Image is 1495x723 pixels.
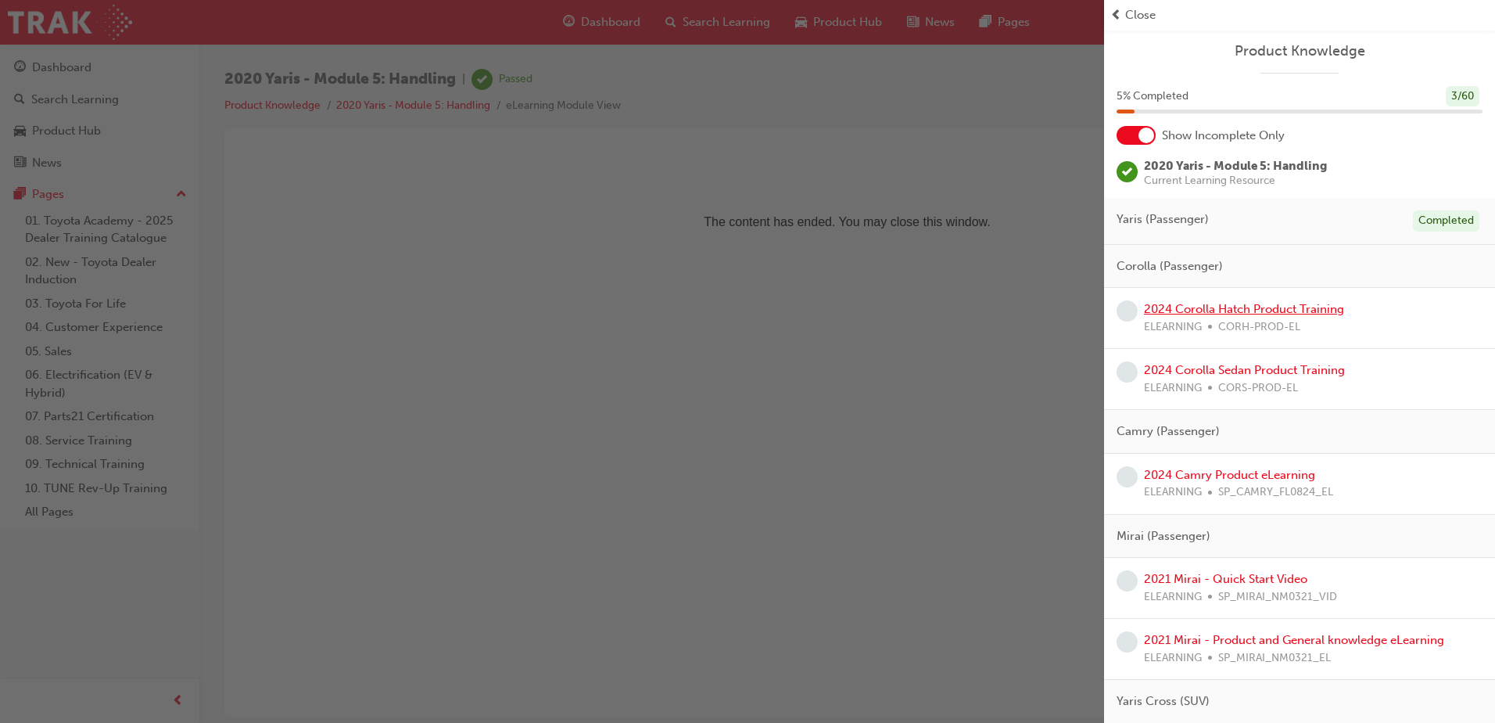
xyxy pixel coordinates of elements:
a: 2024 Corolla Sedan Product Training [1144,363,1345,377]
span: learningRecordVerb_NONE-icon [1117,570,1138,592]
span: SP_MIRAI_NM0321_EL [1218,649,1331,667]
a: Product Knowledge [1117,42,1482,60]
span: 2020 Yaris - Module 5: Handling [1144,159,1327,173]
span: SP_CAMRY_FL0824_EL [1218,484,1333,502]
a: 2024 Camry Product eLearning [1144,468,1315,482]
span: CORS-PROD-EL [1218,379,1298,397]
span: ELEARNING [1144,588,1202,606]
span: ELEARNING [1144,649,1202,667]
span: SP_MIRAI_NM0321_VID [1218,588,1337,606]
a: 2021 Mirai - Product and General knowledge eLearning [1144,633,1444,647]
span: Yaris (Passenger) [1117,210,1209,228]
span: learningRecordVerb_PASS-icon [1117,161,1138,182]
span: Mirai (Passenger) [1117,527,1210,545]
span: learningRecordVerb_NONE-icon [1117,631,1138,653]
span: prev-icon [1110,6,1122,24]
span: 5 % Completed [1117,88,1188,106]
span: ELEARNING [1144,484,1202,502]
span: ELEARNING [1144,379,1202,397]
span: Current Learning Resource [1144,175,1327,186]
span: Yaris Cross (SUV) [1117,692,1210,710]
span: Show Incomplete Only [1162,127,1285,145]
a: 2024 Corolla Hatch Product Training [1144,302,1344,316]
span: Close [1125,6,1156,24]
span: CORH-PROD-EL [1218,318,1300,336]
span: learningRecordVerb_NONE-icon [1117,300,1138,322]
font: The content has ended. You may close this window. [467,63,753,76]
div: Completed [1413,210,1479,232]
a: 2021 Mirai - Quick Start Video [1144,572,1307,586]
span: Corolla (Passenger) [1117,257,1223,275]
span: learningRecordVerb_NONE-icon [1117,466,1138,487]
span: learningRecordVerb_NONE-icon [1117,361,1138,383]
div: 3 / 60 [1446,86,1479,107]
span: Camry (Passenger) [1117,423,1220,441]
button: prev-iconClose [1110,6,1489,24]
span: ELEARNING [1144,318,1202,336]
